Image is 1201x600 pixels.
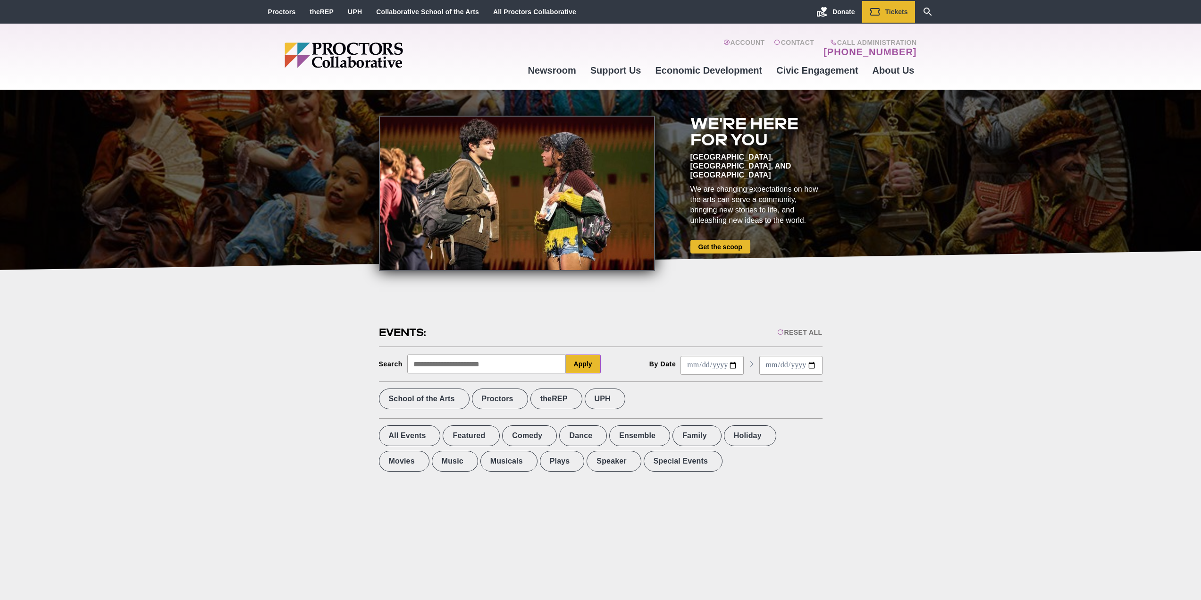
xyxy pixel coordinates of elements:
a: Get the scoop [690,240,750,254]
a: Proctors [268,8,296,16]
a: Newsroom [521,58,583,83]
a: Donate [809,1,862,23]
a: UPH [348,8,362,16]
img: Proctors logo [285,42,476,68]
label: Speaker [587,451,641,472]
a: Search [915,1,941,23]
span: Tickets [885,8,908,16]
div: By Date [649,360,676,368]
a: [PHONE_NUMBER] [823,46,916,58]
label: School of the Arts [379,389,470,409]
a: All Proctors Collaborative [493,8,576,16]
label: Family [672,425,722,446]
a: Civic Engagement [769,58,865,83]
label: All Events [379,425,441,446]
label: Musicals [480,451,538,472]
label: Plays [540,451,585,472]
label: UPH [585,389,625,409]
label: Comedy [502,425,557,446]
span: Call Administration [821,39,916,46]
label: Movies [379,451,429,472]
label: Holiday [724,425,776,446]
h2: We're here for you [690,116,823,148]
div: Reset All [777,329,822,336]
a: Economic Development [648,58,770,83]
div: We are changing expectations on how the arts can serve a community, bringing new stories to life,... [690,184,823,226]
a: About Us [865,58,922,83]
h2: Events: [379,325,428,340]
div: Search [379,360,403,368]
a: Collaborative School of the Arts [376,8,479,16]
label: theREP [530,389,582,409]
a: theREP [310,8,334,16]
a: Support Us [583,58,648,83]
a: Tickets [862,1,915,23]
label: Special Events [644,451,722,472]
label: Dance [559,425,607,446]
div: [GEOGRAPHIC_DATA], [GEOGRAPHIC_DATA], and [GEOGRAPHIC_DATA] [690,152,823,179]
button: Apply [566,355,601,373]
label: Featured [443,425,500,446]
label: Music [432,451,478,472]
label: Ensemble [609,425,670,446]
span: Donate [832,8,855,16]
label: Proctors [472,389,528,409]
a: Contact [774,39,814,58]
a: Account [723,39,764,58]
